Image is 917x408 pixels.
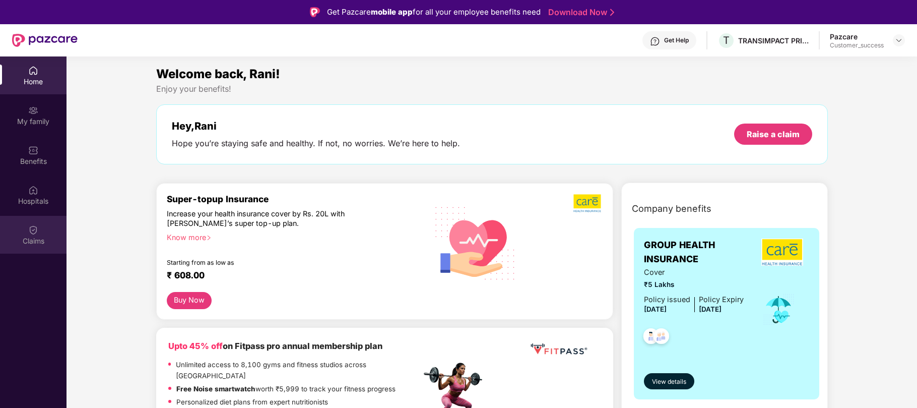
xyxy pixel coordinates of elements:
[371,7,413,17] strong: mobile app
[761,239,803,266] img: insurerLogo
[649,325,674,350] img: svg+xml;base64,PHN2ZyB4bWxucz0iaHR0cDovL3d3dy53My5vcmcvMjAwMC9zdmciIHdpZHRoPSI0OC45NDMiIGhlaWdodD...
[168,341,382,351] b: on Fitpass pro annual membership plan
[167,259,378,266] div: Starting from as low as
[738,36,809,45] div: TRANSIMPACT PRIVATE LIMITED
[176,397,328,407] p: Personalized diet plans from expert nutritionists
[644,279,744,290] span: ₹5 Lakhs
[176,360,420,381] p: Unlimited access to 8,100 gyms and fitness studios across [GEOGRAPHIC_DATA]
[723,34,730,46] span: T
[167,194,421,204] div: Super-topup Insurance
[644,373,695,389] button: View details
[610,7,614,18] img: Stroke
[652,377,686,387] span: View details
[664,36,689,44] div: Get Help
[156,84,828,94] div: Enjoy your benefits!
[830,41,884,49] div: Customer_success
[172,138,460,149] div: Hope you’re staying safe and healthy. If not, no worries. We’re here to help.
[650,36,660,46] img: svg+xml;base64,PHN2ZyBpZD0iSGVscC0zMngzMiIgeG1sbnM9Imh0dHA6Ly93d3cudzMub3JnLzIwMDAvc3ZnIiB3aWR0aD...
[176,384,396,394] p: worth ₹5,999 to track your fitness progress
[699,305,722,313] span: [DATE]
[644,294,690,306] div: Policy issued
[327,6,541,18] div: Get Pazcare for all your employee benefits need
[156,67,280,81] span: Welcome back, Rani!
[573,194,602,213] img: b5dec4f62d2307b9de63beb79f102df3.png
[176,385,255,393] strong: Free Noise smartwatch
[639,325,664,350] img: svg+xml;base64,PHN2ZyB4bWxucz0iaHR0cDovL3d3dy53My5vcmcvMjAwMC9zdmciIHdpZHRoPSI0OC45NDMiIGhlaWdodD...
[206,235,212,241] span: right
[747,129,800,140] div: Raise a claim
[167,270,411,282] div: ₹ 608.00
[762,293,795,326] img: icon
[699,294,744,306] div: Policy Expiry
[167,209,377,228] div: Increase your health insurance cover by Rs. 20L with [PERSON_NAME]’s super top-up plan.
[28,145,38,155] img: svg+xml;base64,PHN2ZyBpZD0iQmVuZWZpdHMiIHhtbG5zPSJodHRwOi8vd3d3LnczLm9yZy8yMDAwL3N2ZyIgd2lkdGg9Ij...
[28,105,38,115] img: svg+xml;base64,PHN2ZyB3aWR0aD0iMjAiIGhlaWdodD0iMjAiIHZpZXdCb3g9IjAgMCAyMCAyMCIgZmlsbD0ibm9uZSIgeG...
[310,7,320,17] img: Logo
[172,120,460,132] div: Hey, Rani
[644,267,744,278] span: Cover
[28,225,38,235] img: svg+xml;base64,PHN2ZyBpZD0iQ2xhaW0iIHhtbG5zPSJodHRwOi8vd3d3LnczLm9yZy8yMDAwL3N2ZyIgd2lkdGg9IjIwIi...
[12,34,78,47] img: New Pazcare Logo
[28,185,38,195] img: svg+xml;base64,PHN2ZyBpZD0iSG9zcGl0YWxzIiB4bWxucz0iaHR0cDovL3d3dy53My5vcmcvMjAwMC9zdmciIHdpZHRoPS...
[644,238,756,267] span: GROUP HEALTH INSURANCE
[644,305,667,313] span: [DATE]
[167,292,212,309] button: Buy Now
[895,36,903,44] img: svg+xml;base64,PHN2ZyBpZD0iRHJvcGRvd24tMzJ4MzIiIHhtbG5zPSJodHRwOi8vd3d3LnczLm9yZy8yMDAwL3N2ZyIgd2...
[529,340,589,359] img: fppp.png
[548,7,611,18] a: Download Now
[168,341,223,351] b: Upto 45% off
[632,202,711,216] span: Company benefits
[28,66,38,76] img: svg+xml;base64,PHN2ZyBpZD0iSG9tZSIgeG1sbnM9Imh0dHA6Ly93d3cudzMub3JnLzIwMDAvc3ZnIiB3aWR0aD0iMjAiIG...
[167,232,415,240] div: Know more
[427,194,523,292] img: svg+xml;base64,PHN2ZyB4bWxucz0iaHR0cDovL3d3dy53My5vcmcvMjAwMC9zdmciIHhtbG5zOnhsaW5rPSJodHRwOi8vd3...
[830,32,884,41] div: Pazcare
